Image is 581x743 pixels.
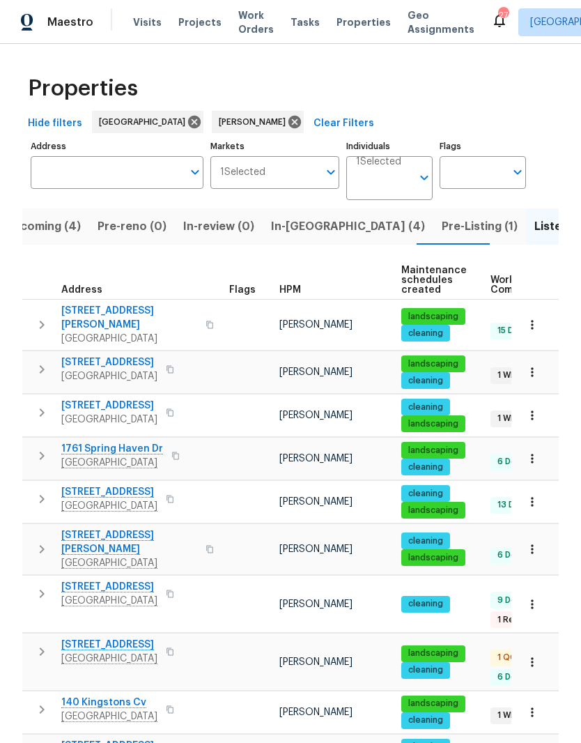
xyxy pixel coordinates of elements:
[183,217,254,236] span: In-review (0)
[403,488,449,500] span: cleaning
[61,355,157,369] span: [STREET_ADDRESS]
[492,595,532,606] span: 9 Done
[5,217,81,236] span: Upcoming (4)
[403,328,449,339] span: cleaning
[346,142,433,151] label: Individuals
[442,217,518,236] span: Pre-Listing (1)
[28,82,138,95] span: Properties
[271,217,425,236] span: In-[GEOGRAPHIC_DATA] (4)
[401,266,467,295] span: Maintenance schedules created
[210,142,340,151] label: Markets
[279,657,353,667] span: [PERSON_NAME]
[238,8,274,36] span: Work Orders
[492,456,532,468] span: 6 Done
[492,413,523,424] span: 1 WIP
[212,111,304,133] div: [PERSON_NAME]
[279,707,353,717] span: [PERSON_NAME]
[61,332,197,346] span: [GEOGRAPHIC_DATA]
[279,454,353,464] span: [PERSON_NAME]
[498,8,508,22] div: 27
[31,142,203,151] label: Address
[403,418,464,430] span: landscaping
[178,15,222,29] span: Projects
[403,552,464,564] span: landscaping
[61,304,197,332] span: [STREET_ADDRESS][PERSON_NAME]
[336,15,391,29] span: Properties
[321,162,341,182] button: Open
[279,320,353,330] span: [PERSON_NAME]
[408,8,474,36] span: Geo Assignments
[492,499,536,511] span: 13 Done
[492,614,548,626] span: 1 Rejected
[403,505,464,516] span: landscaping
[492,325,535,337] span: 15 Done
[490,275,578,295] span: Work Order Completion
[492,652,522,664] span: 1 QC
[290,17,320,27] span: Tasks
[308,111,380,137] button: Clear Filters
[403,698,464,710] span: landscaping
[279,599,353,609] span: [PERSON_NAME]
[492,549,532,561] span: 6 Done
[492,369,523,381] span: 1 WIP
[61,413,157,427] span: [GEOGRAPHIC_DATA]
[99,115,191,129] span: [GEOGRAPHIC_DATA]
[492,710,523,721] span: 1 WIP
[98,217,166,236] span: Pre-reno (0)
[356,156,401,168] span: 1 Selected
[229,285,256,295] span: Flags
[279,285,301,295] span: HPM
[403,461,449,473] span: cleaning
[403,648,464,659] span: landscaping
[61,369,157,383] span: [GEOGRAPHIC_DATA]
[219,115,291,129] span: [PERSON_NAME]
[47,15,93,29] span: Maestro
[440,142,526,151] label: Flags
[279,411,353,420] span: [PERSON_NAME]
[279,497,353,507] span: [PERSON_NAME]
[403,664,449,676] span: cleaning
[185,162,205,182] button: Open
[61,399,157,413] span: [STREET_ADDRESS]
[22,111,88,137] button: Hide filters
[415,168,434,187] button: Open
[220,167,265,178] span: 1 Selected
[492,671,532,683] span: 6 Done
[403,535,449,547] span: cleaning
[403,311,464,323] span: landscaping
[92,111,203,133] div: [GEOGRAPHIC_DATA]
[403,445,464,457] span: landscaping
[403,598,449,610] span: cleaning
[28,115,82,132] span: Hide filters
[313,115,374,132] span: Clear Filters
[279,544,353,554] span: [PERSON_NAME]
[279,367,353,377] span: [PERSON_NAME]
[403,714,449,726] span: cleaning
[403,401,449,413] span: cleaning
[508,162,527,182] button: Open
[403,358,464,370] span: landscaping
[403,375,449,387] span: cleaning
[133,15,162,29] span: Visits
[61,285,102,295] span: Address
